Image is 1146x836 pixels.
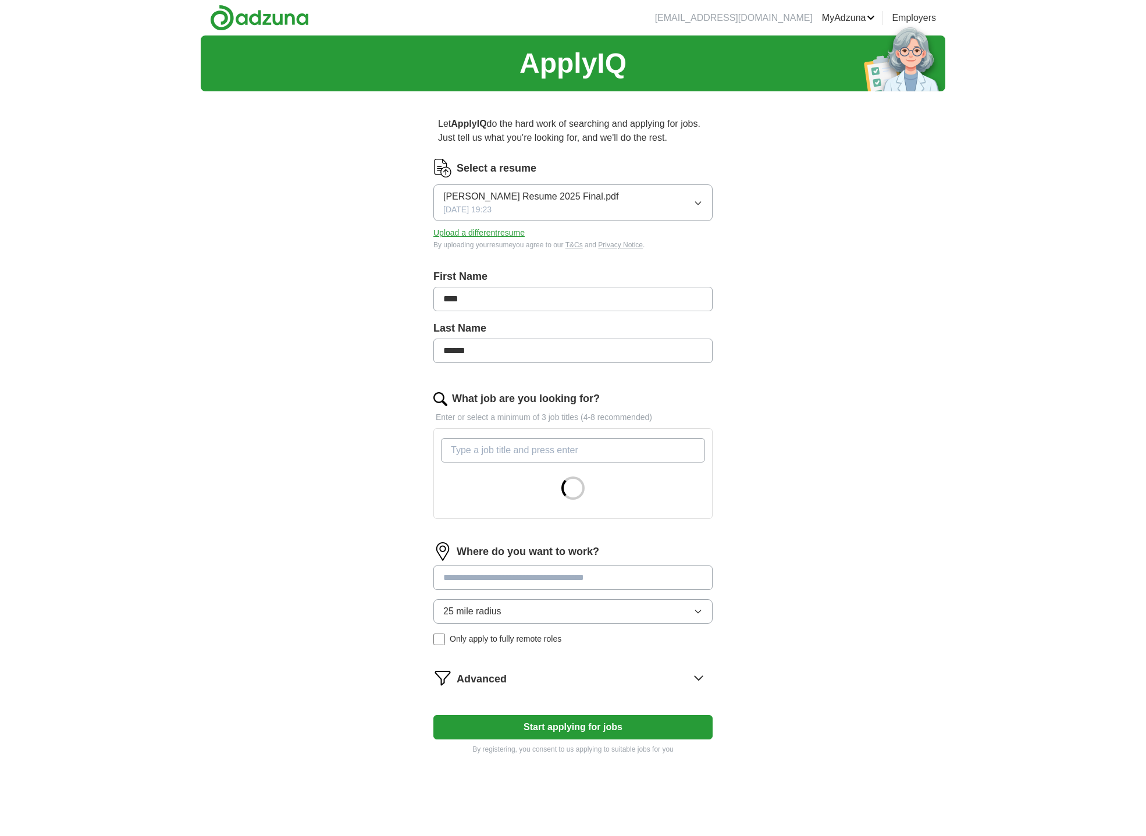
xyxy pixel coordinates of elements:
strong: ApplyIQ [451,119,486,129]
label: First Name [433,269,713,284]
li: [EMAIL_ADDRESS][DOMAIN_NAME] [655,11,813,25]
button: 25 mile radius [433,599,713,624]
span: [DATE] 19:23 [443,204,492,216]
img: filter [433,668,452,687]
label: Select a resume [457,161,536,176]
input: Type a job title and press enter [441,438,705,463]
button: Upload a differentresume [433,227,525,239]
p: Let do the hard work of searching and applying for jobs. Just tell us what you're looking for, an... [433,112,713,150]
label: What job are you looking for? [452,391,600,407]
button: Start applying for jobs [433,715,713,739]
span: [PERSON_NAME] Resume 2025 Final.pdf [443,190,618,204]
button: [PERSON_NAME] Resume 2025 Final.pdf[DATE] 19:23 [433,184,713,221]
p: By registering, you consent to us applying to suitable jobs for you [433,744,713,755]
div: By uploading your resume you agree to our and . [433,240,713,250]
p: Enter or select a minimum of 3 job titles (4-8 recommended) [433,411,713,424]
a: MyAdzuna [822,11,875,25]
a: T&Cs [565,241,583,249]
img: CV Icon [433,159,452,177]
label: Where do you want to work? [457,544,599,560]
h1: ApplyIQ [519,42,627,84]
img: location.png [433,542,452,561]
span: Only apply to fully remote roles [450,633,561,645]
img: search.png [433,392,447,406]
span: Advanced [457,671,507,687]
a: Privacy Notice [598,241,643,249]
span: 25 mile radius [443,604,501,618]
img: Adzuna logo [210,5,309,31]
input: Only apply to fully remote roles [433,634,445,645]
label: Last Name [433,321,713,336]
a: Employers [892,11,936,25]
